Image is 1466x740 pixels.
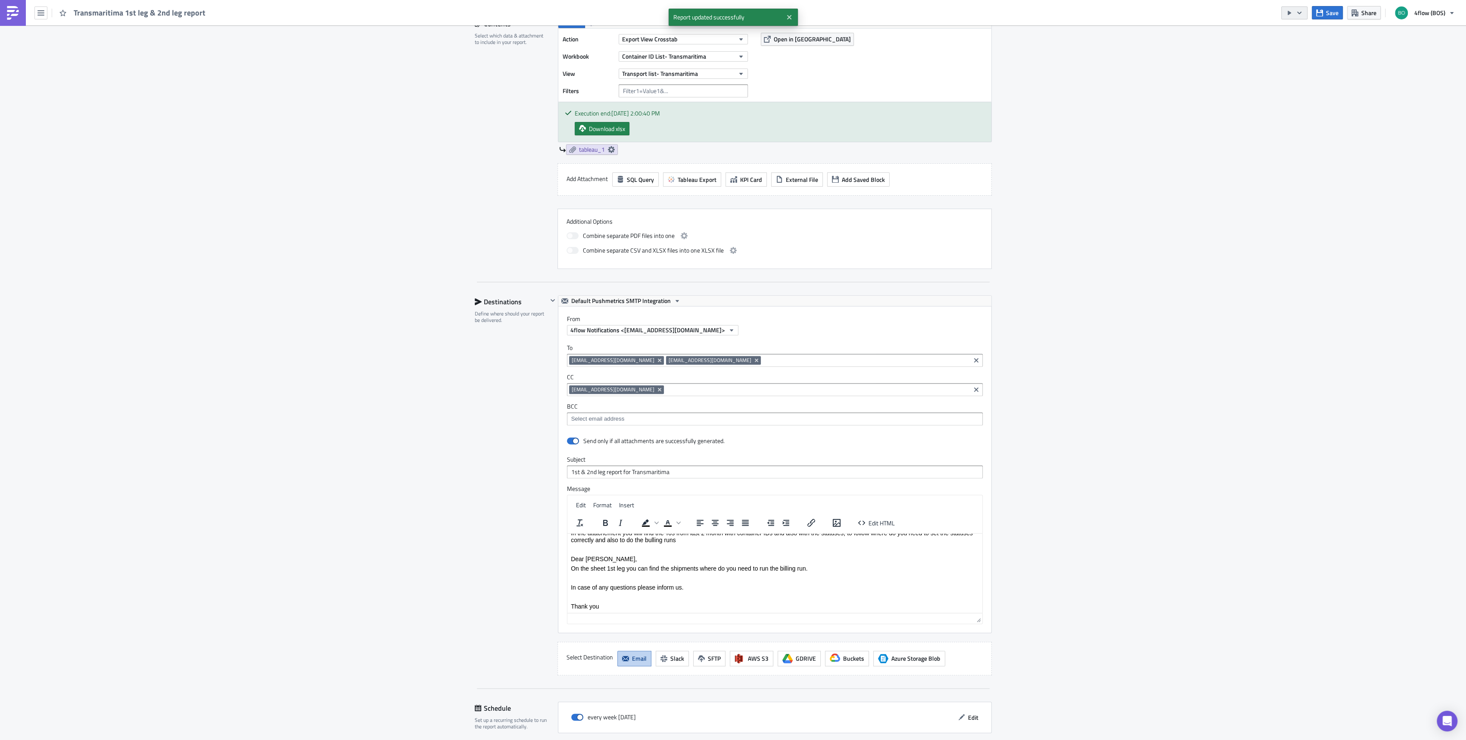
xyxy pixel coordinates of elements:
[669,9,783,26] span: Report updated successfully
[868,518,895,527] span: Edit HTML
[475,702,558,715] div: Schedule
[873,651,945,666] button: Azure Storage BlobAzure Storage Blob
[583,231,675,241] span: Combine separate PDF files into one
[475,310,548,324] div: Define where should your report be delivered.
[475,32,548,46] div: Select which data & attachment to include in your report.
[570,325,725,334] span: 4flow Notifications <[EMAIL_ADDRESS][DOMAIN_NAME]>
[3,22,411,29] p: Dear [PERSON_NAME],
[968,713,978,722] span: Edit
[566,651,613,664] label: Select Destination
[1326,8,1338,17] span: Save
[622,69,698,78] span: Transport list- Transmaritima
[786,175,818,184] span: External File
[973,613,982,624] div: Resize
[663,172,721,187] button: Tableau Export
[708,517,722,529] button: Align center
[669,357,751,364] span: [EMAIL_ADDRESS][DOMAIN_NAME]
[3,50,411,57] p: In case of any questions please inform us.
[583,437,725,445] div: Send only if all attachments are successfully generated.
[656,385,664,394] button: Remove Tag
[579,146,605,153] span: tableau_1
[656,651,689,666] button: Slack
[563,67,614,80] label: View
[619,34,748,44] button: Export View Crosstab
[678,175,716,184] span: Tableau Export
[622,34,678,44] span: Export View Crosstab
[740,175,762,184] span: KPI Card
[617,651,651,666] button: Email
[612,172,659,187] button: SQL Query
[796,654,816,663] span: GDRIVE
[891,654,940,663] span: Azure Storage Blob
[593,500,612,509] span: Format
[558,296,684,306] button: Default Pushmetrics SMTP Integration
[656,356,664,365] button: Remove Tag
[723,517,738,529] button: Align right
[598,517,613,529] button: Bold
[778,517,793,529] button: Increase indent
[804,517,819,529] button: Insert/edit link
[619,51,748,62] button: Container ID List- Transmaritima
[730,651,773,666] button: AWS S3
[573,517,587,529] button: Clear formatting
[878,653,888,664] span: Azure Storage Blob
[3,69,411,76] p: Thank you
[971,355,981,365] button: Clear selected items
[693,517,707,529] button: Align left
[575,122,629,135] a: Download xlsx
[627,175,654,184] span: SQL Query
[571,711,636,724] div: every week [DATE]
[670,654,684,663] span: Slack
[567,373,983,381] label: CC
[572,357,654,364] span: [EMAIL_ADDRESS][DOMAIN_NAME]
[571,296,671,306] span: Default Pushmetrics SMTP Integration
[761,33,854,46] button: Open in [GEOGRAPHIC_DATA]
[708,654,721,663] span: SFTP
[619,500,634,509] span: Insert
[1390,3,1460,22] button: 4flow (BOS)
[475,295,548,308] div: Destinations
[774,34,851,44] span: Open in [GEOGRAPHIC_DATA]
[576,500,586,509] span: Edit
[613,517,628,529] button: Italic
[575,109,985,118] div: Execution end: [DATE] 2:00:40 PM
[475,717,552,730] div: Set up a recurring schedule to run the report automatically.
[548,295,558,306] button: Hide content
[1414,8,1445,17] span: 4flow (BOS)
[6,6,20,20] img: PushMetrics
[1394,6,1409,20] img: Avatar
[1437,711,1457,731] div: Open Intercom Messenger
[660,517,682,529] div: Text color
[748,654,769,663] span: AWS S3
[954,711,983,724] button: Edit
[843,654,864,663] span: Buckets
[1347,6,1381,19] button: Share
[842,175,885,184] span: Add Saved Block
[622,52,706,61] span: Container ID List- Transmaritima
[619,84,748,97] input: Filter1=Value1&...
[827,172,890,187] button: Add Saved Block
[778,651,821,666] button: GDRIVE
[74,8,206,18] span: Transmaritima 1st leg & 2nd leg report
[1312,6,1343,19] button: Save
[567,485,983,493] label: Message
[563,84,614,97] label: Filters
[971,384,981,395] button: Clear selected items
[632,654,647,663] span: Email
[567,456,983,463] label: Subject
[3,31,411,38] p: On the sheet 1st leg you can find the shipments where do you need to run the billing run.
[567,315,991,323] label: From
[753,356,761,365] button: Remove Tag
[738,517,753,529] button: Justify
[725,172,767,187] button: KPI Card
[566,218,983,225] label: Additional Options
[589,124,625,133] span: Download xlsx
[563,33,614,46] label: Action
[693,651,725,666] button: SFTP
[825,651,869,666] button: Buckets
[783,11,796,24] button: Close
[763,517,778,529] button: Decrease indent
[638,517,660,529] div: Background color
[567,344,983,352] label: To
[583,245,724,256] span: Combine separate CSV and XLSX files into one XLSX file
